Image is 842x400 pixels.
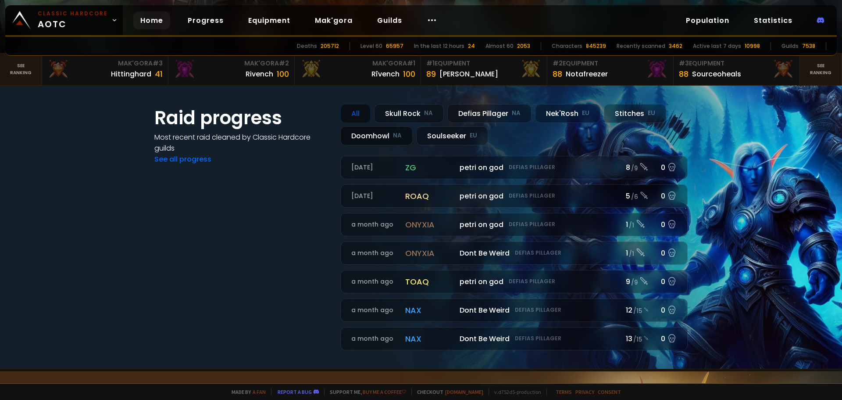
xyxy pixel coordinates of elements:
div: Soulseeker [416,126,488,145]
div: 65957 [386,42,403,50]
div: Deaths [297,42,317,50]
div: Equipment [679,59,794,68]
div: Level 60 [360,42,382,50]
div: Characters [552,42,582,50]
a: Equipment [241,11,297,29]
span: Support me, [324,389,406,395]
a: Guilds [370,11,409,29]
div: 100 [277,68,289,80]
div: In the last 12 hours [414,42,464,50]
a: a month agoonyxiapetri on godDefias Pillager1 /10 [340,213,688,236]
a: a month agotoaqpetri on godDefias Pillager9 /90 [340,270,688,293]
a: #3Equipment88Sourceoheals [674,54,800,85]
div: 3462 [669,42,682,50]
a: Home [133,11,170,29]
span: # 3 [679,59,689,68]
small: NA [424,109,433,118]
span: Checkout [411,389,483,395]
div: Hittinghard [111,68,151,79]
a: Buy me a coffee [363,389,406,395]
span: # 2 [553,59,563,68]
a: Population [679,11,736,29]
h1: Raid progress [154,104,330,132]
div: Almost 60 [485,42,514,50]
a: Seeranking [800,54,842,85]
div: 41 [155,68,163,80]
a: a month agonaxDont Be WeirdDefias Pillager12 /150 [340,299,688,322]
div: Stitches [604,104,666,123]
div: 845239 [586,42,606,50]
a: [DATE]zgpetri on godDefias Pillager8 /90 [340,156,688,179]
div: Guilds [781,42,799,50]
a: Terms [556,389,572,395]
div: Mak'Gora [174,59,289,68]
small: EU [470,131,477,140]
span: # 1 [426,59,435,68]
a: #1Equipment89[PERSON_NAME] [421,54,547,85]
div: Nek'Rosh [535,104,600,123]
div: 100 [403,68,415,80]
div: 88 [553,68,562,80]
a: Report a bug [278,389,312,395]
div: [PERSON_NAME] [439,68,498,79]
small: EU [582,109,589,118]
span: v. d752d5 - production [489,389,541,395]
a: See all progress [154,154,211,164]
div: Equipment [426,59,542,68]
div: Mak'Gora [300,59,415,68]
div: Sourceoheals [692,68,741,79]
h4: Most recent raid cleaned by Classic Hardcore guilds [154,132,330,154]
div: Rivench [246,68,273,79]
div: 7538 [802,42,815,50]
a: a fan [253,389,266,395]
div: Mak'Gora [47,59,163,68]
a: Consent [598,389,621,395]
div: Skull Rock [374,104,444,123]
span: # 3 [153,59,163,68]
div: Rîvench [371,68,400,79]
div: 2053 [517,42,530,50]
a: Mak'gora [308,11,360,29]
a: a month agonaxDont Be WeirdDefias Pillager13 /150 [340,327,688,350]
span: Made by [226,389,266,395]
a: Classic HardcoreAOTC [5,5,123,35]
div: All [340,104,371,123]
div: Defias Pillager [447,104,532,123]
div: Equipment [553,59,668,68]
span: AOTC [38,10,108,31]
div: 89 [426,68,436,80]
div: Active last 7 days [693,42,741,50]
a: Statistics [747,11,799,29]
div: Notafreezer [566,68,608,79]
a: Mak'Gora#2Rivench100 [168,54,295,85]
small: EU [648,109,655,118]
a: [DOMAIN_NAME] [445,389,483,395]
small: Classic Hardcore [38,10,108,18]
span: # 2 [279,59,289,68]
a: Mak'Gora#3Hittinghard41 [42,54,168,85]
a: Progress [181,11,231,29]
div: Recently scanned [617,42,665,50]
div: Doomhowl [340,126,413,145]
div: 88 [679,68,689,80]
a: #2Equipment88Notafreezer [547,54,674,85]
a: Mak'Gora#1Rîvench100 [295,54,421,85]
div: 205712 [321,42,339,50]
small: NA [512,109,521,118]
small: NA [393,131,402,140]
div: 24 [468,42,475,50]
div: 10998 [745,42,760,50]
a: [DATE]roaqpetri on godDefias Pillager5 /60 [340,184,688,208]
a: a month agoonyxiaDont Be WeirdDefias Pillager1 /10 [340,241,688,265]
span: # 1 [407,59,415,68]
a: Privacy [575,389,594,395]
